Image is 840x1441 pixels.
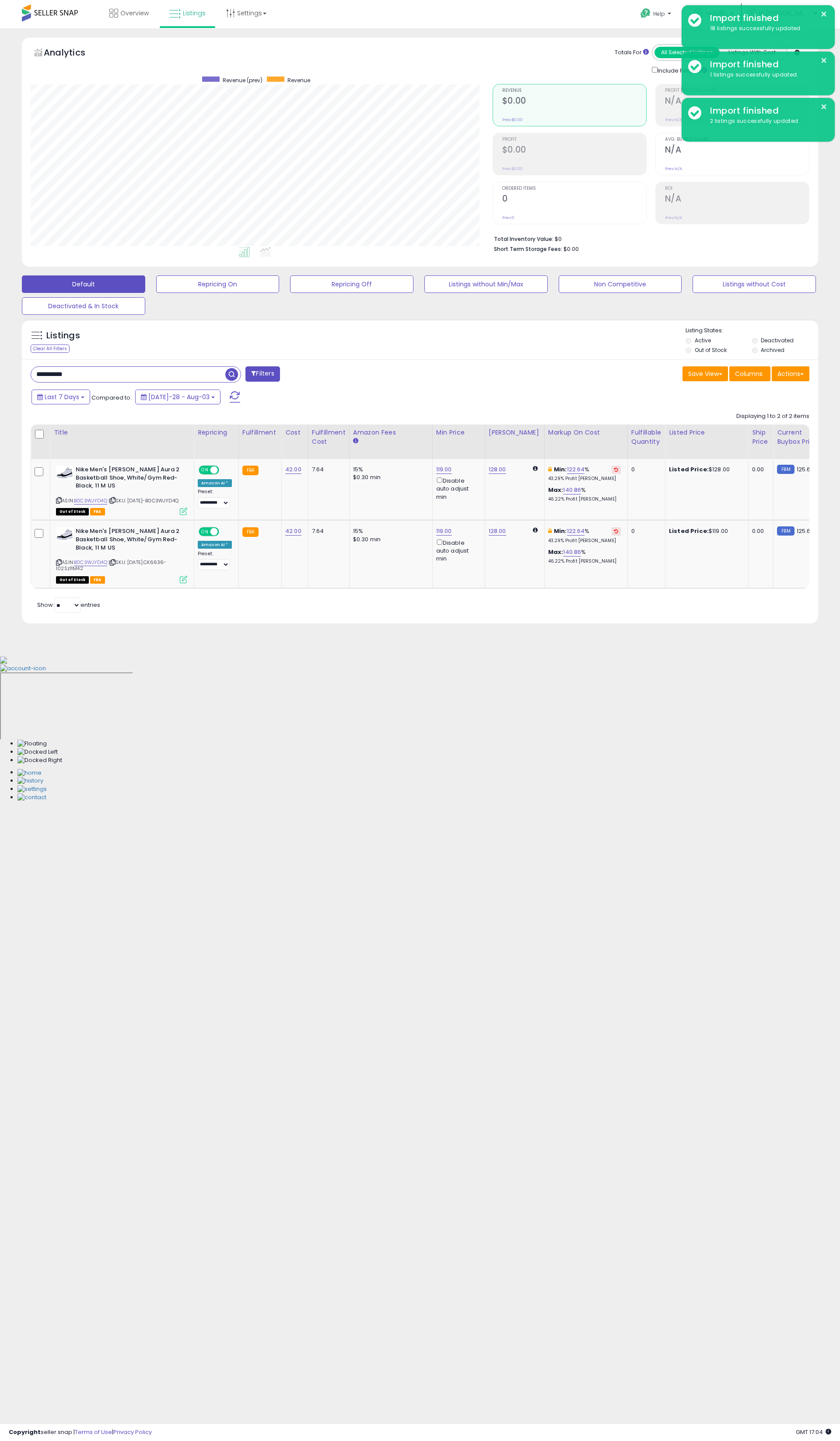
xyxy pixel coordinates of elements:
button: × [820,9,827,20]
small: FBM [777,526,794,536]
span: Ordered Items [502,186,646,191]
div: Amazon AI * [198,479,232,487]
a: 140.86 [563,548,581,557]
div: % [548,466,621,482]
span: Last 7 Days [45,393,79,401]
small: Prev: N/A [665,215,682,220]
span: OFF [218,528,232,536]
h2: $0.00 [502,96,646,108]
span: Columns [735,369,763,378]
button: Save View [682,366,728,381]
span: Compared to: [91,393,132,402]
div: Title [54,428,190,437]
a: 128.00 [489,465,506,474]
img: History [17,777,43,785]
div: $128.00 [669,466,742,473]
b: Nike Men's [PERSON_NAME] Aura 2 Basketball Shoe, White/Gym Red-Black, 11 M US [76,527,182,554]
div: Amazon AI * [198,541,232,549]
label: Archived [761,346,784,354]
a: 42.00 [285,465,301,474]
span: FBA [90,508,105,515]
button: Filters [245,366,280,382]
b: Max: [548,548,563,556]
img: Contact [17,794,46,802]
button: [DATE]-28 - Aug-03 [135,390,220,404]
img: Docked Right [17,756,62,765]
div: 15% [353,527,426,535]
div: 0 [631,527,658,535]
small: Prev: N/A [665,117,682,122]
a: 122.64 [567,465,585,474]
div: Cost [285,428,304,437]
label: Deactivated [761,337,794,344]
a: 42.00 [285,527,301,536]
span: ROI [665,186,809,191]
div: 7.64 [312,527,343,535]
div: % [548,486,621,502]
img: Settings [17,785,47,794]
span: | SKU: [DATE]-B0C3WJYD4Q [108,497,178,504]
span: Help [653,10,665,17]
label: Out of Stock [695,346,727,354]
small: FBA [242,527,259,537]
small: FBA [242,466,259,475]
h5: Analytics [44,46,102,61]
img: Docked Left [17,748,58,756]
div: Disable auto adjust min [436,538,478,563]
div: Fulfillable Quantity [631,428,661,446]
button: Deactivated & In Stock [22,297,145,315]
small: Prev: $0.00 [502,117,523,122]
a: Help [633,1,680,28]
button: × [820,101,827,112]
span: Revenue [287,77,310,84]
b: Nike Men's [PERSON_NAME] Aura 2 Basketball Shoe, White/Gym Red-Black, 11 M US [76,466,182,492]
button: Last 7 Days [31,390,90,404]
div: Listed Price [669,428,745,437]
div: 0.00 [752,527,766,535]
span: FBA [90,576,105,584]
span: Overview [120,9,149,17]
p: 43.29% Profit [PERSON_NAME] [548,476,621,482]
div: Repricing [198,428,235,437]
li: $0 [494,233,803,244]
span: Revenue [502,88,646,93]
button: Repricing Off [290,275,413,293]
b: Short Term Storage Fees: [494,245,562,253]
div: [PERSON_NAME] [489,428,541,437]
a: B0C3WJYD4Q [74,497,107,505]
button: Actions [772,366,809,381]
h5: Listings [46,330,80,342]
button: Non Competitive [559,275,682,293]
div: $0.30 min [353,473,426,481]
span: Show: entries [37,601,100,609]
p: 46.22% Profit [PERSON_NAME] [548,558,621,564]
span: Listings [183,9,206,17]
p: 43.29% Profit [PERSON_NAME] [548,538,621,544]
span: [DATE]-28 - Aug-03 [148,393,210,401]
span: ON [199,466,210,474]
div: Totals For [615,49,649,57]
span: $0.00 [563,245,579,253]
small: Amazon Fees. [353,437,358,445]
small: FBM [777,465,794,474]
div: Amazon Fees [353,428,429,437]
div: $0.30 min [353,536,426,543]
span: ON [199,528,210,536]
button: All Selected Listings [654,47,720,58]
div: Current Buybox Price [777,428,822,446]
p: Listing States: [686,327,818,335]
b: Min: [554,527,567,535]
div: Import finished [703,58,828,71]
a: 119.00 [436,465,452,474]
div: 7.64 [312,466,343,473]
small: Prev: $0.00 [502,166,523,171]
div: Displaying 1 to 2 of 2 items [736,412,809,421]
b: Listed Price: [669,465,709,473]
div: 15% [353,466,426,473]
div: % [548,548,621,564]
button: Repricing On [156,275,280,293]
span: Profit [PERSON_NAME] [665,88,809,93]
div: Ship Price [752,428,770,446]
span: 125.6 [797,527,811,535]
h2: $0.00 [502,145,646,157]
